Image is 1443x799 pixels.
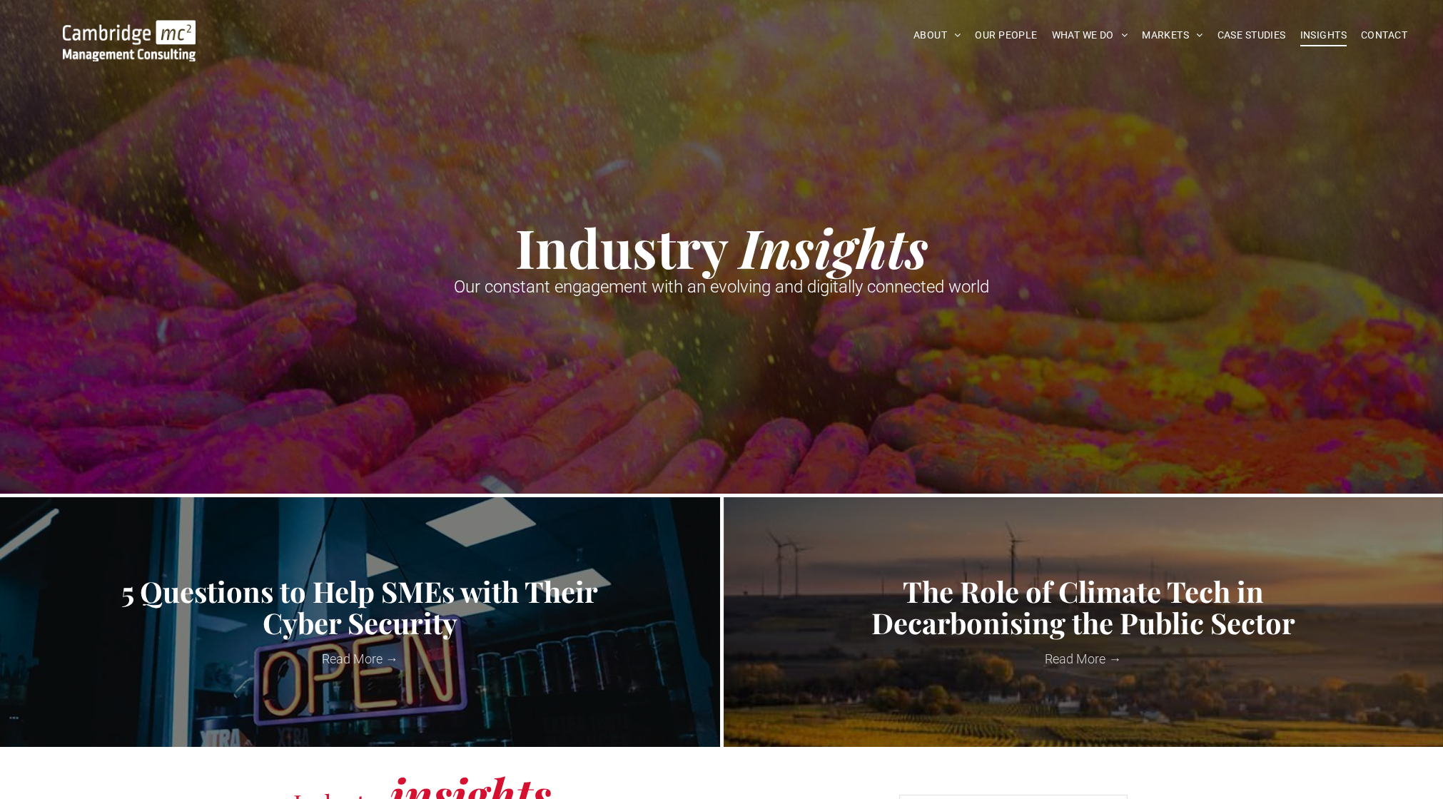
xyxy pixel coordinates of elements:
a: INSIGHTS [1293,24,1354,46]
a: MARKETS [1135,24,1210,46]
strong: I [739,211,759,283]
a: OUR PEOPLE [968,24,1044,46]
strong: nsights [759,211,928,283]
a: The Role of Climate Tech in Decarbonising the Public Sector [734,576,1433,638]
a: 5 Questions to Help SMEs with Their Cyber Security [11,576,709,638]
a: ABOUT [906,24,968,46]
a: CASE STUDIES [1210,24,1293,46]
strong: Industry [515,211,727,283]
a: CONTACT [1354,24,1414,46]
a: Read More → [734,649,1433,668]
a: WHAT WE DO [1045,24,1135,46]
span: Our constant engagement with an evolving and digitally connected world [454,277,989,297]
a: Read More → [11,649,709,668]
img: Go to Homepage [63,20,196,61]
